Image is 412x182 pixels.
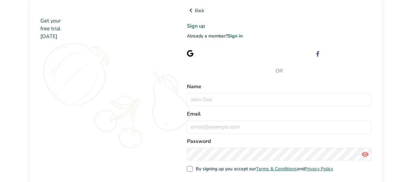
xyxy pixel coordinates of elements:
p: Already a member? [187,33,372,39]
a: Terms & Conditions [256,166,297,172]
input: John Doe [187,93,372,106]
a: Privacy Policy [305,166,333,172]
img: Food Label Maker [40,7,104,15]
a: Back [187,7,372,14]
a: Sign in [228,33,243,39]
div: Sign up [325,50,372,57]
h2: Get your free trial [DATE] [40,17,166,40]
h1: Sign up [187,22,372,30]
span: with Facebook [341,50,372,56]
div: Sign up [199,50,240,57]
label: Password [187,137,372,145]
label: Email [187,110,372,118]
span: with Google [214,50,240,56]
label: Name [187,83,372,91]
span: By signing up you accept our and [193,166,334,172]
span: OR [187,67,372,75]
input: email@example.com [187,120,372,133]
